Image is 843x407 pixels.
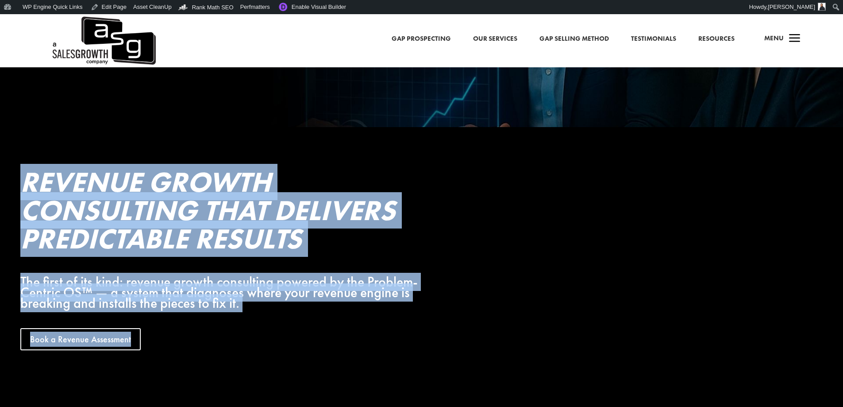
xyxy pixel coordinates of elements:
[14,23,21,30] img: website_grey.svg
[34,57,79,62] div: Domain Overview
[631,33,676,45] a: Testimonials
[51,14,156,67] img: ASG Co. Logo
[20,168,435,257] h2: Revenue Growth Consulting That Delivers Predictable Results
[98,57,149,62] div: Keywords by Traffic
[786,30,804,48] span: a
[20,277,435,308] div: The first of its kind: revenue growth consulting powered by the Problem-Centric OS™ — a system th...
[25,14,43,21] div: v 4.0.25
[14,14,21,21] img: logo_orange.svg
[88,56,95,63] img: tab_keywords_by_traffic_grey.svg
[764,34,784,43] span: Menu
[24,56,31,63] img: tab_domain_overview_orange.svg
[20,328,141,350] a: Book a Revenue Assessment
[768,4,815,10] span: [PERSON_NAME]
[51,14,156,67] a: A Sales Growth Company Logo
[23,23,97,30] div: Domain: [DOMAIN_NAME]
[698,33,735,45] a: Resources
[539,33,609,45] a: Gap Selling Method
[473,33,517,45] a: Our Services
[192,4,234,11] span: Rank Math SEO
[392,33,451,45] a: Gap Prospecting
